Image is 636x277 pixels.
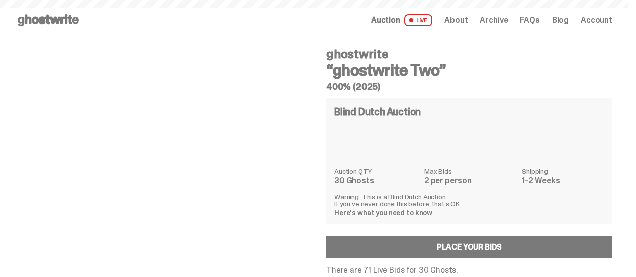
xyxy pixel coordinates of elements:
h5: 400% (2025) [326,82,612,91]
a: Archive [480,16,508,24]
a: About [444,16,468,24]
dt: Shipping [522,168,604,175]
a: Blog [552,16,569,24]
a: FAQs [520,16,539,24]
dt: Auction QTY [334,168,418,175]
p: Warning: This is a Blind Dutch Auction. If you’ve never done this before, that’s OK. [334,193,604,207]
h3: “ghostwrite Two” [326,62,612,78]
span: Auction [371,16,400,24]
dd: 30 Ghosts [334,177,418,185]
a: Here's what you need to know [334,208,432,217]
h4: Blind Dutch Auction [334,107,421,117]
span: LIVE [404,14,433,26]
a: Place your Bids [326,236,612,258]
a: Account [581,16,612,24]
a: Auction LIVE [371,14,432,26]
dd: 1-2 Weeks [522,177,604,185]
p: There are 71 Live Bids for 30 Ghosts. [326,266,612,274]
h4: ghostwrite [326,48,612,60]
dt: Max Bids [424,168,516,175]
dd: 2 per person [424,177,516,185]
